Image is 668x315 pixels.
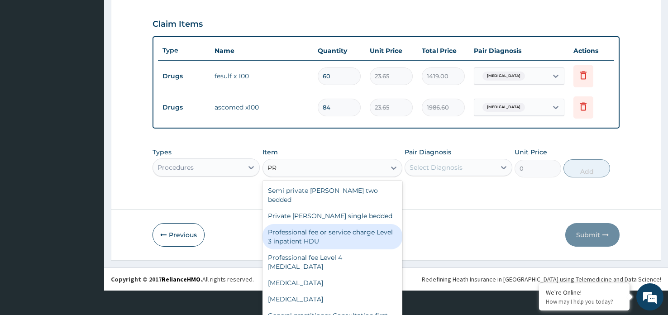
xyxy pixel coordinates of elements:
button: Submit [565,223,620,247]
img: d_794563401_company_1708531726252_794563401 [17,45,37,68]
a: RelianceHMO [162,275,200,283]
strong: Copyright © 2017 . [111,275,202,283]
span: We're online! [52,98,125,189]
div: [MEDICAL_DATA] [262,275,403,291]
button: Previous [153,223,205,247]
p: How may I help you today? [546,298,623,305]
label: Item [262,148,278,157]
div: Select Diagnosis [410,163,463,172]
label: Unit Price [515,148,547,157]
div: Professional fee Level 4 [MEDICAL_DATA] [262,249,403,275]
div: Redefining Heath Insurance in [GEOGRAPHIC_DATA] using Telemedicine and Data Science! [422,275,661,284]
div: Semi private [PERSON_NAME] two bedded [262,182,403,208]
th: Pair Diagnosis [469,42,569,60]
textarea: Type your message and hit 'Enter' [5,215,172,247]
div: Minimize live chat window [148,5,170,26]
span: [MEDICAL_DATA] [482,103,525,112]
div: Professional fee or service charge Level 3 inpatient HDU [262,224,403,249]
th: Quantity [313,42,365,60]
div: We're Online! [546,288,623,296]
footer: All rights reserved. [104,267,668,291]
th: Type [158,42,210,59]
td: ascomed x100 [210,98,313,116]
h3: Claim Items [153,19,203,29]
th: Total Price [417,42,469,60]
div: [MEDICAL_DATA] [262,291,403,307]
label: Pair Diagnosis [405,148,451,157]
button: Add [563,159,610,177]
div: Procedures [157,163,194,172]
th: Name [210,42,313,60]
span: [MEDICAL_DATA] [482,72,525,81]
th: Unit Price [365,42,417,60]
td: fesulf x 100 [210,67,313,85]
td: Drugs [158,68,210,85]
div: Chat with us now [47,51,152,62]
label: Types [153,148,172,156]
th: Actions [569,42,614,60]
div: Private [PERSON_NAME] single bedded [262,208,403,224]
td: Drugs [158,99,210,116]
